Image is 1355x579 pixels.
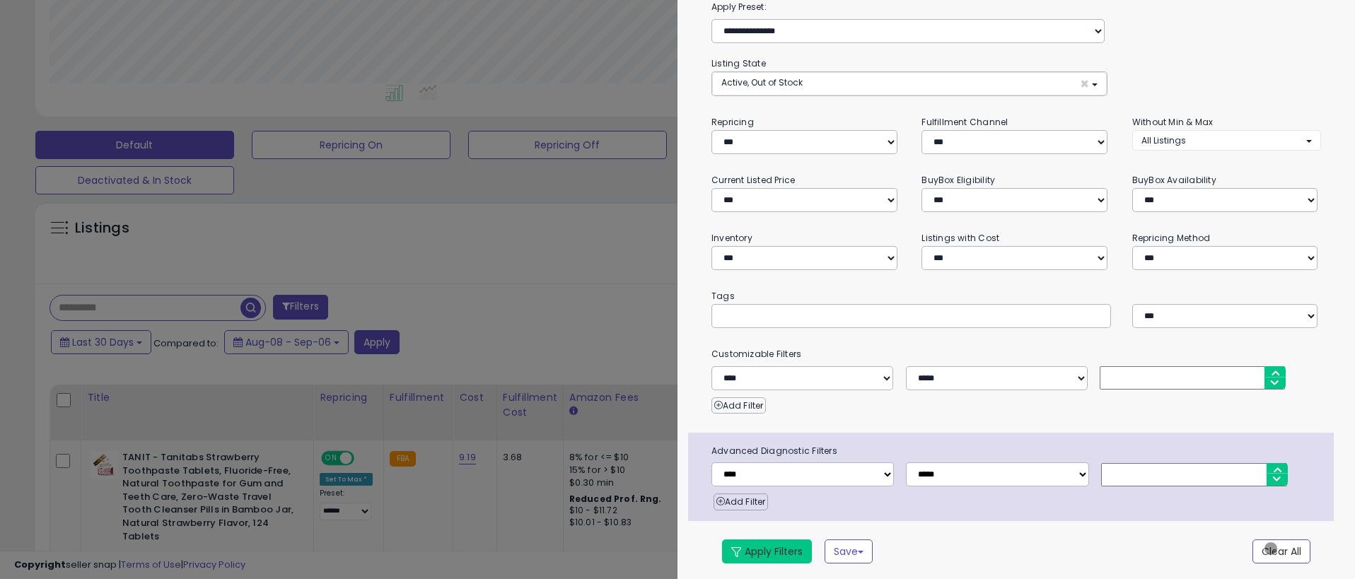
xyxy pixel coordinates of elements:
small: Fulfillment Channel [921,116,1008,128]
button: Add Filter [711,397,766,414]
span: Advanced Diagnostic Filters [701,443,1334,459]
span: × [1080,76,1089,91]
small: Customizable Filters [701,346,1332,362]
small: BuyBox Eligibility [921,174,995,186]
small: Current Listed Price [711,174,795,186]
small: Listings with Cost [921,232,999,244]
button: Add Filter [714,493,768,510]
button: Active, Out of Stock × [712,72,1107,95]
button: Clear All [1252,539,1310,563]
small: Repricing [711,116,754,128]
small: Repricing Method [1132,232,1211,244]
small: Listing State [711,57,766,69]
small: Inventory [711,232,752,244]
span: All Listings [1141,134,1186,146]
small: Tags [701,288,1332,304]
small: BuyBox Availability [1132,174,1216,186]
button: Save [825,539,873,563]
small: Without Min & Max [1132,116,1214,128]
button: All Listings [1132,130,1321,151]
button: Apply Filters [722,539,812,563]
span: Active, Out of Stock [721,76,803,88]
